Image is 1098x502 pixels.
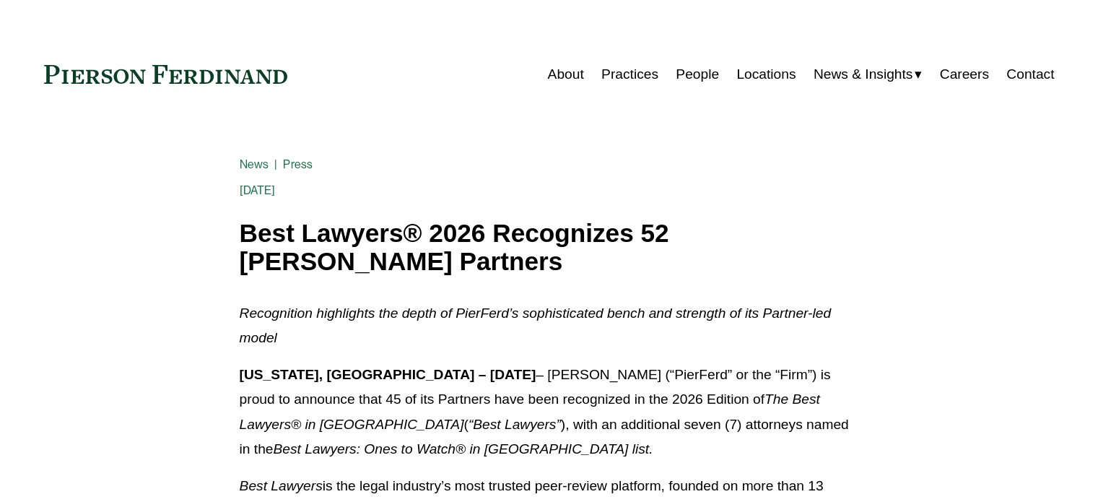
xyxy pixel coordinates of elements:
[1006,61,1054,88] a: Contact
[601,61,658,88] a: Practices
[240,306,835,346] em: Recognition highlights the depth of PierFerd’s sophisticated bench and strength of its Partner-le...
[940,61,989,88] a: Careers
[240,391,824,432] em: The Best Lawyers® in [GEOGRAPHIC_DATA]
[676,61,719,88] a: People
[240,157,269,171] a: News
[548,61,584,88] a: About
[736,61,796,88] a: Locations
[283,157,313,171] a: Press
[240,183,276,197] span: [DATE]
[469,417,561,432] em: “Best Lawyers”
[240,478,323,493] em: Best Lawyers
[274,441,653,456] em: Best Lawyers: Ones to Watch® in [GEOGRAPHIC_DATA] list.
[240,220,859,275] h1: Best Lawyers® 2026 Recognizes 52 [PERSON_NAME] Partners
[814,62,913,87] span: News & Insights
[814,61,923,88] a: folder dropdown
[240,367,536,382] strong: [US_STATE], [GEOGRAPHIC_DATA] – [DATE]
[240,363,859,462] p: – [PERSON_NAME] (“PierFerd” or the “Firm”) is proud to announce that 45 of its Partners have been...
